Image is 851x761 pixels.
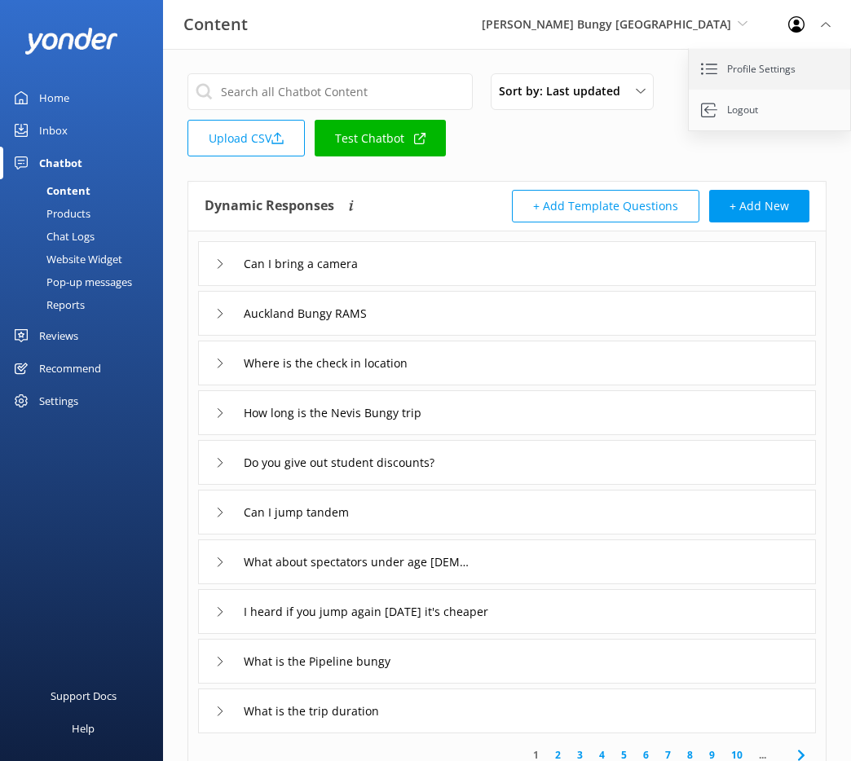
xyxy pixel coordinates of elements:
div: Inbox [39,114,68,147]
img: yonder-white-logo.png [24,28,118,55]
a: Pop-up messages [10,271,163,293]
div: Pop-up messages [10,271,132,293]
span: [PERSON_NAME] Bungy [GEOGRAPHIC_DATA] [482,16,731,32]
a: Chat Logs [10,225,163,248]
a: Website Widget [10,248,163,271]
a: Upload CSV [187,120,305,156]
div: Website Widget [10,248,122,271]
div: Reports [10,293,85,316]
div: Support Docs [51,680,117,712]
div: Home [39,81,69,114]
div: Settings [39,385,78,417]
div: Content [10,179,90,202]
div: Chatbot [39,147,82,179]
div: Products [10,202,90,225]
span: Sort by: Last updated [499,82,630,100]
a: Test Chatbot [315,120,446,156]
div: Help [72,712,95,745]
div: Reviews [39,319,78,352]
a: Reports [10,293,163,316]
a: Content [10,179,163,202]
input: Search all Chatbot Content [187,73,473,110]
h3: Content [183,11,248,37]
a: Products [10,202,163,225]
div: Chat Logs [10,225,95,248]
button: + Add New [709,190,809,222]
div: Recommend [39,352,101,385]
button: + Add Template Questions [512,190,699,222]
h4: Dynamic Responses [205,190,334,222]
